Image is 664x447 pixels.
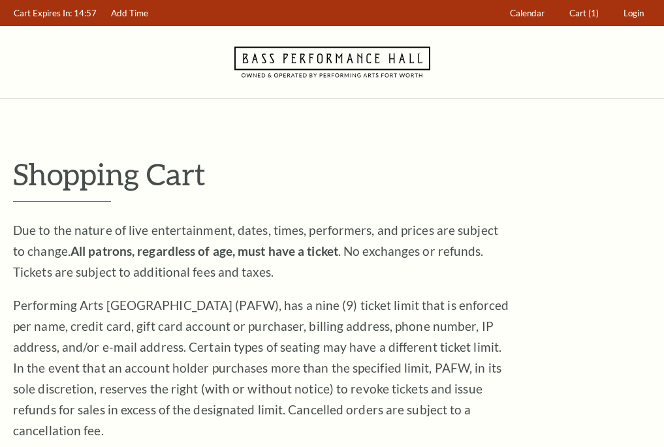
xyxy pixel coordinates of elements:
[510,8,545,18] span: Calendar
[504,1,551,26] a: Calendar
[624,8,644,18] span: Login
[13,295,509,441] p: Performing Arts [GEOGRAPHIC_DATA] (PAFW), has a nine (9) ticket limit that is enforced per name, ...
[14,8,72,18] span: Cart Expires In:
[618,1,650,26] a: Login
[105,1,155,26] a: Add Time
[588,8,599,18] span: (1)
[74,8,97,18] span: 14:57
[71,243,338,258] strong: All patrons, regardless of age, must have a ticket
[569,8,586,18] span: Cart
[13,223,498,279] span: Due to the nature of live entertainment, dates, times, performers, and prices are subject to chan...
[563,1,605,26] a: Cart (1)
[13,157,651,191] p: Shopping Cart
